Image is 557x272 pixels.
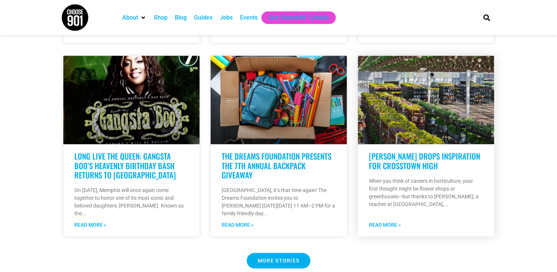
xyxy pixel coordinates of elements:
a: Flyer for the 3rd Annual Heavenly B-Day Bash honoring gangsta boo, featuring her photo, full even... [63,56,200,144]
span: MORE STORIES [258,258,300,263]
a: About [122,13,138,22]
a: Read more about The Dreams Foundation Presents The 7th Annual Backpack Giveaway [222,221,254,229]
a: Long Live the Queen: Gangsta Boo’s Heavenly Birthday Bash Returns to [GEOGRAPHIC_DATA] [74,150,176,180]
a: The Dreams Foundation Presents The 7th Annual Backpack Giveaway [222,150,331,180]
div: Search [480,11,493,24]
a: MORE STORIES [247,253,311,268]
a: [PERSON_NAME] Drops Inspiration for Crosstown High [369,150,480,171]
a: Get Choose901 Emails [269,13,328,22]
a: Guides [194,13,212,22]
p: When you think of careers in horticulture, your first thought might be flower shops or greenhouse... [369,177,483,208]
a: Jobs [220,13,233,22]
a: Events [240,13,258,22]
p: [GEOGRAPHIC_DATA], it’s that time again! The Dreams Foundation invites you to [PERSON_NAME] [DATE... [222,186,336,217]
a: Read more about Long Live the Queen: Gangsta Boo’s Heavenly Birthday Bash Returns to Memphis [74,221,106,229]
a: Blog [175,13,187,22]
div: About [119,11,150,24]
p: On [DATE], Memphis will once again come together to honor one of its most iconic and beloved daug... [74,186,188,217]
a: Rows of colorful flowering plants and hanging baskets fill the well-lit greenhouse garden center,... [358,56,494,144]
nav: Main nav [119,11,470,24]
a: Shop [154,13,168,22]
a: Read more about Derrick Rose Drops Inspiration for Crosstown High [369,221,401,229]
